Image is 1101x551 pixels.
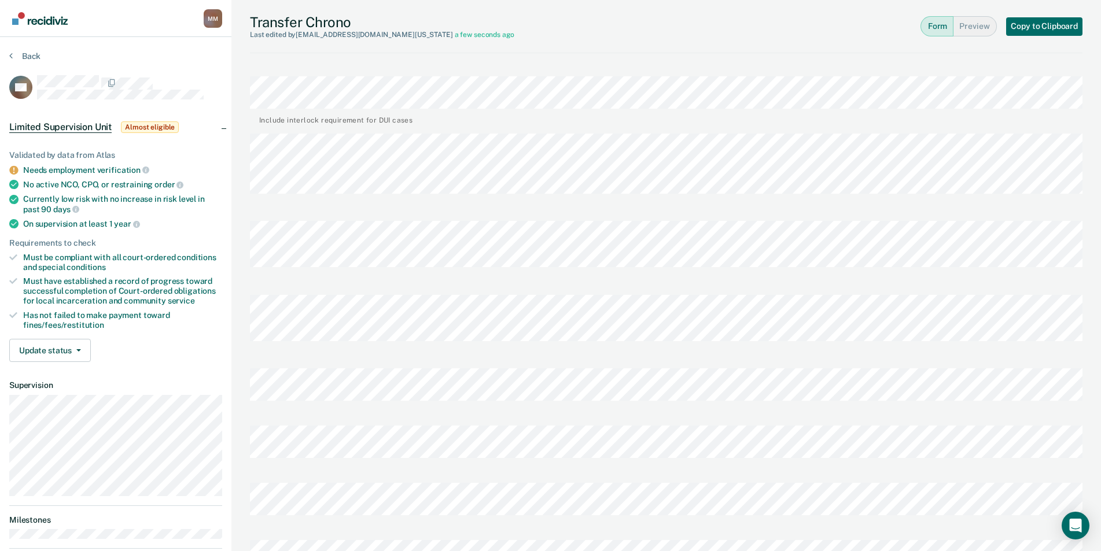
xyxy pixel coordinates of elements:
[9,339,91,362] button: Update status
[23,320,104,330] span: fines/fees/restitution
[114,219,139,228] span: year
[23,219,222,229] div: On supervision at least 1
[23,194,222,214] div: Currently low risk with no increase in risk level in past 90
[953,16,997,36] button: Preview
[23,165,222,175] div: Needs employment verification
[920,16,953,36] button: Form
[1062,512,1089,539] div: Open Intercom Messenger
[23,253,222,272] div: Must be compliant with all court-ordered conditions and special conditions
[23,310,222,330] div: Has not failed to make payment toward
[23,276,222,305] div: Must have established a record of progress toward successful completion of Court-ordered obligati...
[121,121,179,133] span: Almost eligible
[9,515,222,525] dt: Milestones
[9,380,222,390] dt: Supervision
[204,9,222,28] div: M M
[12,12,68,25] img: Recidiviz
[53,205,79,214] span: days
[204,9,222,28] button: Profile dropdown button
[154,180,183,189] span: order
[9,238,222,248] div: Requirements to check
[455,31,514,39] span: a few seconds ago
[250,14,514,39] div: Transfer Chrono
[23,179,222,190] div: No active NCO, CPO, or restraining
[1006,17,1082,36] button: Copy to Clipboard
[9,150,222,160] div: Validated by data from Atlas
[9,121,112,133] span: Limited Supervision Unit
[168,296,195,305] span: service
[9,51,40,61] button: Back
[259,113,413,124] div: Include interlock requirement for DUI cases
[250,31,514,39] div: Last edited by [EMAIL_ADDRESS][DOMAIN_NAME][US_STATE]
